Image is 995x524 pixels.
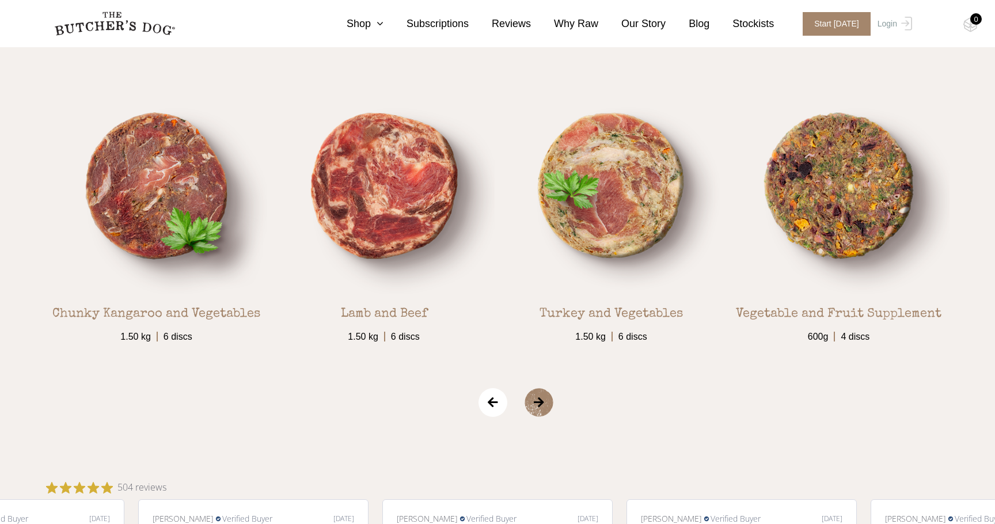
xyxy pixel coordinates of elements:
[875,12,912,36] a: Login
[117,480,166,495] span: 504 reviews
[525,388,582,417] span: Next
[115,324,156,344] span: 1.50 kg
[222,514,272,523] span: Verified Buyer
[469,16,531,32] a: Reviews
[578,514,598,523] div: [DATE]
[500,75,722,297] img: TBD_Turkey-and-Veg-1.png
[273,75,495,297] img: TBD_Lamb-Beef-1.png
[598,16,666,32] a: Our Story
[89,514,110,523] div: [DATE]
[736,297,941,324] div: Vegetable and Fruit Supplement
[153,514,213,523] span: [PERSON_NAME]
[383,16,469,32] a: Subscriptions
[612,324,653,344] span: 6 discs
[46,480,166,495] div: 4.8809524 star rating
[45,75,267,297] img: TBD_Chunky-Kangaroo-Veg-1.png
[822,514,842,523] div: [DATE]
[157,324,198,344] span: 6 discs
[834,324,875,344] span: 4 discs
[384,324,426,344] span: 6 discs
[531,16,598,32] a: Why Raw
[970,13,982,25] div: 0
[52,297,260,324] div: Chunky Kangaroo and Vegetables
[466,514,517,523] span: Verified Buyer
[709,16,774,32] a: Stockists
[569,324,611,344] span: 1.50 kg
[728,75,950,297] img: TBD_Veg-and-Fruit-Sup-1.png
[802,324,834,344] span: 600g
[641,514,701,523] span: [PERSON_NAME]
[791,12,875,36] a: Start [DATE]
[324,16,383,32] a: Shop
[963,17,978,32] img: TBD_Cart-Empty.png
[341,297,427,324] div: Lamb and Beef
[711,514,761,523] span: Verified Buyer
[478,388,507,417] span: Previous
[666,16,709,32] a: Blog
[333,514,354,523] div: [DATE]
[342,324,383,344] span: 1.50 kg
[397,514,457,523] span: [PERSON_NAME]
[885,514,945,523] span: [PERSON_NAME]
[803,12,871,36] span: Start [DATE]
[540,297,683,324] div: Turkey and Vegetables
